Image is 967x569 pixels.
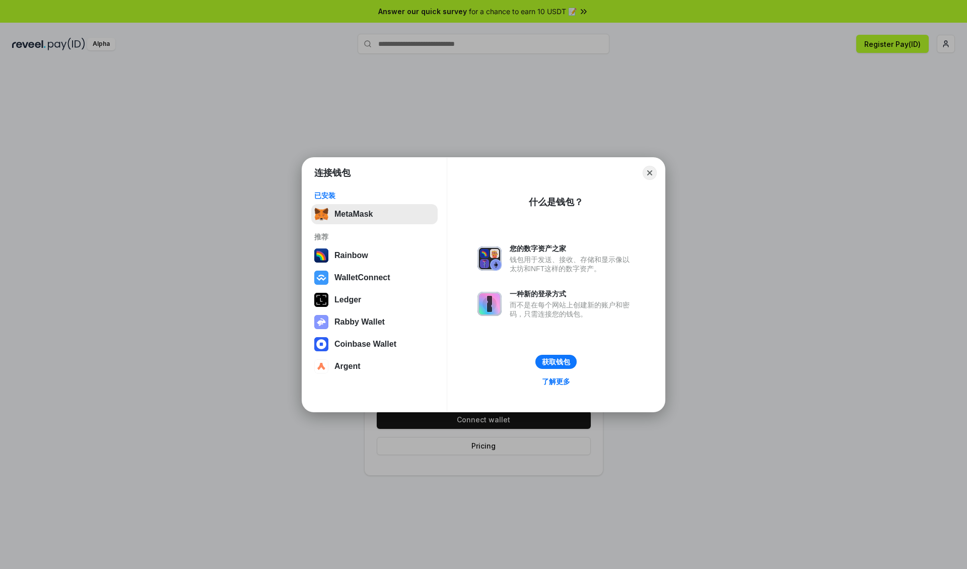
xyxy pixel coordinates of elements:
[334,273,390,282] div: WalletConnect
[314,315,328,329] img: svg+xml,%3Csvg%20xmlns%3D%22http%3A%2F%2Fwww.w3.org%2F2000%2Fsvg%22%20fill%3D%22none%22%20viewBox...
[311,312,438,332] button: Rabby Wallet
[510,300,635,319] div: 而不是在每个网站上创建新的账户和密码，只需连接您的钱包。
[529,196,583,208] div: 什么是钱包？
[510,289,635,298] div: 一种新的登录方式
[536,375,576,388] a: 了解更多
[311,204,438,224] button: MetaMask
[334,210,373,219] div: MetaMask
[510,255,635,273] div: 钱包用于发送、接收、存储和显示像以太坊和NFT这样的数字资产。
[314,191,435,200] div: 已安装
[542,357,570,366] div: 获取钱包
[314,359,328,373] img: svg+xml,%3Csvg%20width%3D%2228%22%20height%3D%2228%22%20viewBox%3D%220%200%2028%2028%22%20fill%3D...
[314,248,328,263] img: svg+xml,%3Csvg%20width%3D%22120%22%20height%3D%22120%22%20viewBox%3D%220%200%20120%20120%22%20fil...
[311,290,438,310] button: Ledger
[334,362,361,371] div: Argent
[314,293,328,307] img: svg+xml,%3Csvg%20xmlns%3D%22http%3A%2F%2Fwww.w3.org%2F2000%2Fsvg%22%20width%3D%2228%22%20height%3...
[477,246,502,271] img: svg+xml,%3Csvg%20xmlns%3D%22http%3A%2F%2Fwww.w3.org%2F2000%2Fsvg%22%20fill%3D%22none%22%20viewBox...
[311,356,438,376] button: Argent
[314,271,328,285] img: svg+xml,%3Csvg%20width%3D%2228%22%20height%3D%2228%22%20viewBox%3D%220%200%2028%2028%22%20fill%3D...
[334,318,385,327] div: Rabby Wallet
[334,340,396,349] div: Coinbase Wallet
[643,166,657,180] button: Close
[334,295,361,304] div: Ledger
[314,167,351,179] h1: 连接钱包
[334,251,368,260] div: Rainbow
[542,377,570,386] div: 了解更多
[510,244,635,253] div: 您的数字资产之家
[311,245,438,266] button: Rainbow
[314,337,328,351] img: svg+xml,%3Csvg%20width%3D%2228%22%20height%3D%2228%22%20viewBox%3D%220%200%2028%2028%22%20fill%3D...
[314,207,328,221] img: svg+xml,%3Csvg%20fill%3D%22none%22%20height%3D%2233%22%20viewBox%3D%220%200%2035%2033%22%20width%...
[314,232,435,241] div: 推荐
[311,334,438,354] button: Coinbase Wallet
[311,268,438,288] button: WalletConnect
[535,355,577,369] button: 获取钱包
[477,292,502,316] img: svg+xml,%3Csvg%20xmlns%3D%22http%3A%2F%2Fwww.w3.org%2F2000%2Fsvg%22%20fill%3D%22none%22%20viewBox...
